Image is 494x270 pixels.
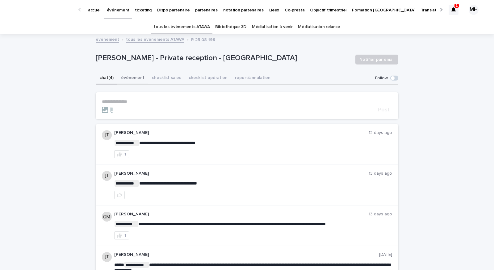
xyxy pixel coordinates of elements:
[114,231,129,239] button: 1
[126,35,184,43] a: tous les événements ATAWA
[124,152,126,156] div: 1
[375,107,392,113] button: Post
[12,4,72,16] img: Ls34BcGeRexTGTNfXpUC
[375,76,388,81] p: Follow
[369,130,392,135] p: 12 days ago
[114,212,369,217] p: [PERSON_NAME]
[114,191,125,199] button: like this post
[191,36,216,43] p: R 25 08 199
[114,130,369,135] p: [PERSON_NAME]
[378,107,390,113] span: Post
[369,171,392,176] p: 13 days ago
[185,72,231,85] button: checklist opération
[114,171,369,176] p: [PERSON_NAME]
[96,35,119,43] a: événement
[252,20,293,34] a: Médiatisation à venir
[154,20,210,34] a: tous les événements ATAWA
[379,252,392,257] p: [DATE]
[456,3,458,8] p: 1
[148,72,185,85] button: checklist sales
[114,150,129,158] button: 1
[215,20,246,34] a: Bibliothèque 3D
[449,5,458,15] div: 1
[114,252,379,257] p: [PERSON_NAME]
[469,5,479,15] div: MH
[117,72,148,85] button: événement
[359,56,394,63] span: Notifier par email
[298,20,340,34] a: Médiatisation relance
[355,55,398,64] button: Notifier par email
[96,72,117,85] button: chat (4)
[369,212,392,217] p: 13 days ago
[231,72,274,85] button: report/annulation
[96,54,350,63] p: [PERSON_NAME] - Private reception - [GEOGRAPHIC_DATA]
[124,233,126,238] div: 1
